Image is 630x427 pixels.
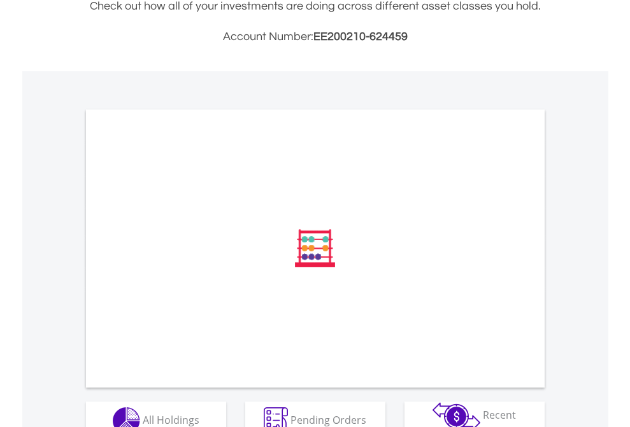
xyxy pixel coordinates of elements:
[86,28,545,46] h3: Account Number:
[290,412,366,426] span: Pending Orders
[143,412,199,426] span: All Holdings
[313,31,408,43] span: EE200210-624459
